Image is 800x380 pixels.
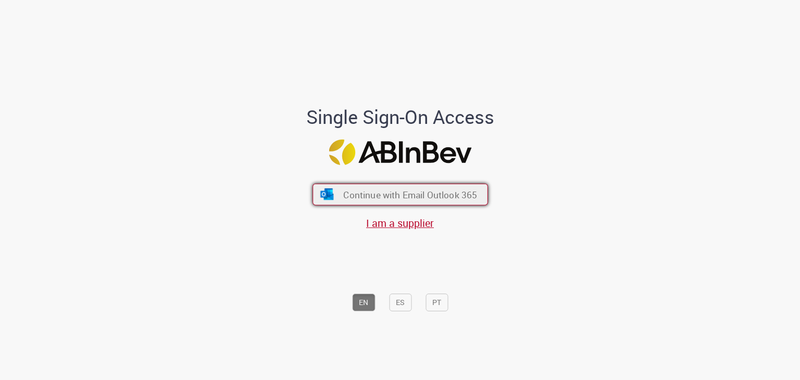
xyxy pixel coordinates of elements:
img: ícone Azure/Microsoft 360 [319,188,334,200]
img: Logo ABInBev [329,140,471,165]
button: ícone Azure/Microsoft 360 Continue with Email Outlook 365 [312,184,488,206]
h1: Single Sign-On Access [256,107,545,128]
button: PT [426,294,448,311]
a: I am a supplier [366,216,434,230]
span: Continue with Email Outlook 365 [343,188,477,200]
button: ES [389,294,411,311]
button: EN [352,294,375,311]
